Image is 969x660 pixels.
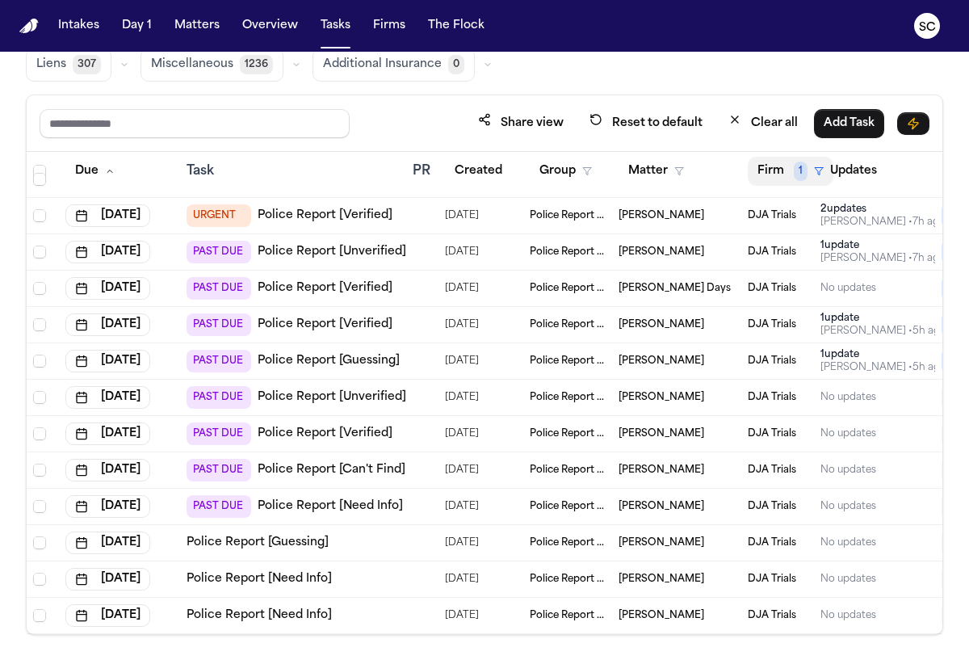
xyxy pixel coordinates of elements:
[422,11,491,40] button: The Flock
[897,112,929,135] button: Immediate Task
[445,604,479,627] span: 10/10/2025, 2:28:09 PM
[313,48,475,82] button: Additional Insurance0
[115,11,158,40] button: Day 1
[448,55,464,74] span: 0
[468,108,573,138] button: Share view
[240,55,273,74] span: 1236
[33,609,46,622] span: Select row
[530,609,606,622] span: Police Report & Investigation
[323,57,442,73] span: Additional Insurance
[236,11,304,40] button: Overview
[619,609,704,622] span: Javier Bernal
[73,55,101,74] span: 307
[719,108,807,138] button: Clear all
[187,607,332,624] a: Police Report [Need Info]
[26,48,111,82] button: Liens307
[65,604,150,627] button: [DATE]
[19,19,39,34] img: Finch Logo
[580,108,712,138] button: Reset to default
[367,11,412,40] button: Firms
[168,11,226,40] button: Matters
[820,609,876,622] div: No updates
[36,57,66,73] span: Liens
[141,48,283,82] button: Miscellaneous1236
[314,11,357,40] button: Tasks
[19,19,39,34] a: Home
[814,109,884,138] button: Add Task
[52,11,106,40] button: Intakes
[748,609,796,622] span: DJA Trials
[151,57,233,73] span: Miscellaneous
